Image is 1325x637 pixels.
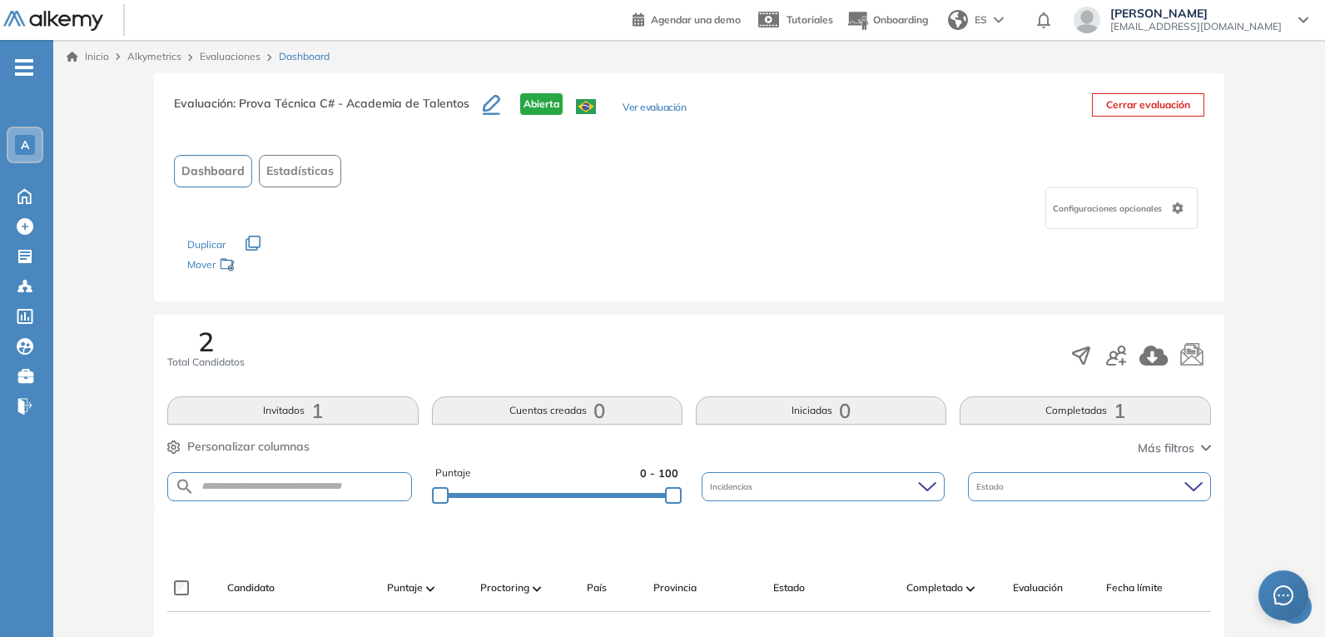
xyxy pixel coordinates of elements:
span: Dashboard [279,49,330,64]
span: Candidato [227,580,275,595]
span: Dashboard [181,162,245,180]
span: Estado [773,580,805,595]
span: Fecha límite [1106,580,1163,595]
span: Más filtros [1138,440,1194,457]
span: message [1273,585,1293,605]
span: País [587,580,607,595]
span: Puntaje [387,580,423,595]
span: Configuraciones opcionales [1053,202,1165,215]
button: Cerrar evaluación [1092,93,1204,117]
span: : Prova Técnica C# - Academia de Talentos [233,96,469,111]
span: Evaluación [1013,580,1063,595]
span: Alkymetrics [127,50,181,62]
button: Ver evaluación [623,100,686,117]
button: Iniciadas0 [696,396,946,425]
span: Total Candidatos [167,355,245,370]
img: world [948,10,968,30]
button: Completadas1 [960,396,1210,425]
span: 0 - 100 [640,465,678,481]
span: Completado [906,580,963,595]
span: Provincia [653,580,697,595]
span: Duplicar [187,238,226,251]
h3: Evaluación [174,93,483,128]
span: Agendar una demo [651,13,741,26]
span: A [21,138,29,152]
span: Personalizar columnas [187,438,310,455]
img: arrow [994,17,1004,23]
button: Dashboard [174,155,252,187]
span: Estado [976,480,1007,493]
button: Invitados1 [167,396,418,425]
div: Incidencias [702,472,945,501]
img: [missing "en.ARROW_ALT" translation] [533,586,541,591]
a: Evaluaciones [200,50,261,62]
i: - [15,66,33,69]
button: Estadísticas [259,155,341,187]
span: Puntaje [435,465,471,481]
span: [EMAIL_ADDRESS][DOMAIN_NAME] [1110,20,1282,33]
img: Logo [3,11,103,32]
img: BRA [576,99,596,114]
span: Estadísticas [266,162,334,180]
span: 2 [198,328,214,355]
button: Cuentas creadas0 [432,396,682,425]
img: SEARCH_ALT [175,476,195,497]
span: Incidencias [710,480,756,493]
div: Configuraciones opcionales [1045,187,1198,229]
div: Mover [187,251,354,281]
button: Más filtros [1138,440,1211,457]
span: Tutoriales [787,13,833,26]
a: Inicio [67,49,109,64]
span: Onboarding [873,13,928,26]
span: Abierta [520,93,563,115]
span: ES [975,12,987,27]
button: Personalizar columnas [167,438,310,455]
div: Estado [968,472,1211,501]
span: [PERSON_NAME] [1110,7,1282,20]
a: Agendar una demo [633,8,741,28]
button: Onboarding [846,2,928,38]
img: [missing "en.ARROW_ALT" translation] [966,586,975,591]
span: Proctoring [480,580,529,595]
img: [missing "en.ARROW_ALT" translation] [426,586,434,591]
